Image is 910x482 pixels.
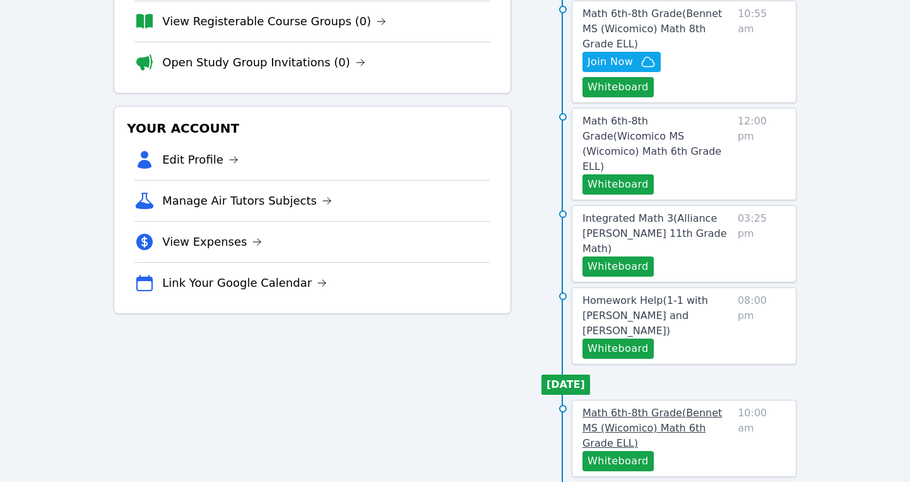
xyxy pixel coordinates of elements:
[582,114,733,174] a: Math 6th-8th Grade(Wicomico MS (Wicomico) Math 6th Grade ELL)
[582,52,661,72] button: Join Now
[588,54,633,69] span: Join Now
[738,211,786,277] span: 03:25 pm
[124,117,500,140] h3: Your Account
[582,8,722,50] span: Math 6th-8th Grade ( Bennet MS (Wicomico) Math 8th Grade ELL )
[582,174,654,195] button: Whiteboard
[162,13,386,30] a: View Registerable Course Groups (0)
[582,77,654,97] button: Whiteboard
[738,293,786,359] span: 08:00 pm
[582,115,721,172] span: Math 6th-8th Grade ( Wicomico MS (Wicomico) Math 6th Grade ELL )
[162,54,365,71] a: Open Study Group Invitations (0)
[582,211,733,256] a: Integrated Math 3(Alliance [PERSON_NAME] 11th Grade Math)
[162,233,262,251] a: View Expenses
[582,6,733,52] a: Math 6th-8th Grade(Bennet MS (Wicomico) Math 8th Grade ELL)
[541,375,590,395] li: [DATE]
[738,6,786,97] span: 10:55 am
[162,192,332,210] a: Manage Air Tutors Subjects
[582,294,708,337] span: Homework Help ( 1-1 with [PERSON_NAME] and [PERSON_NAME] )
[738,406,786,471] span: 10:00 am
[162,151,239,169] a: Edit Profile
[582,451,654,471] button: Whiteboard
[582,339,654,359] button: Whiteboard
[738,114,786,195] span: 12:00 pm
[162,274,327,292] a: Link Your Google Calendar
[582,212,727,255] span: Integrated Math 3 ( Alliance [PERSON_NAME] 11th Grade Math )
[582,407,722,449] span: Math 6th-8th Grade ( Bennet MS (Wicomico) Math 6th Grade ELL )
[582,293,733,339] a: Homework Help(1-1 with [PERSON_NAME] and [PERSON_NAME])
[582,256,654,277] button: Whiteboard
[582,406,733,451] a: Math 6th-8th Grade(Bennet MS (Wicomico) Math 6th Grade ELL)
